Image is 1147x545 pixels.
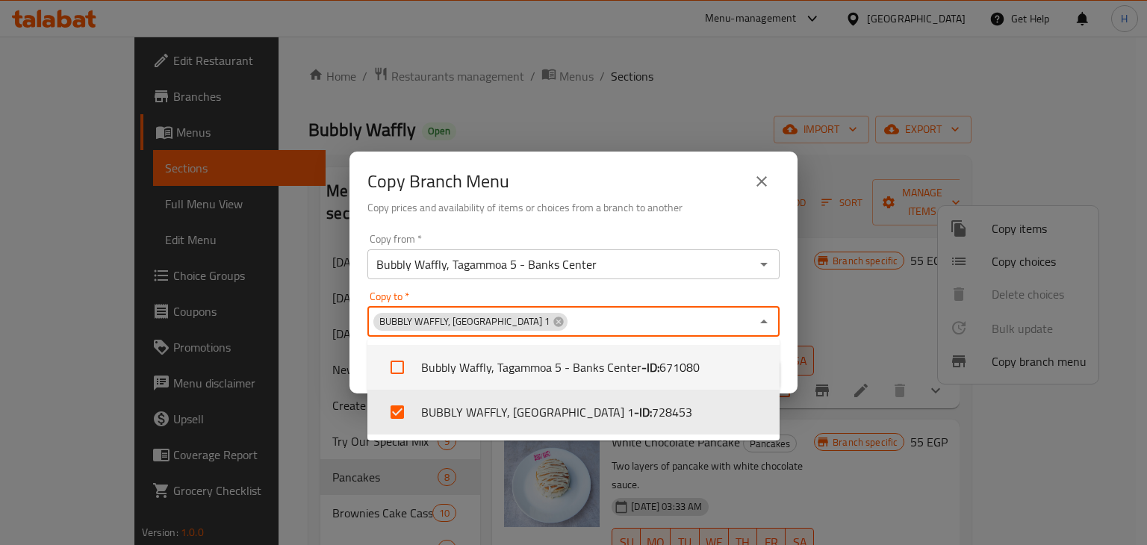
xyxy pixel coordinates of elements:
button: Open [753,254,774,275]
div: BUBBLY WAFFLY, [GEOGRAPHIC_DATA] 1 [373,313,568,331]
b: - ID: [634,403,652,421]
span: 671080 [659,358,700,376]
button: close [744,163,780,199]
button: Close [753,311,774,332]
h6: Copy prices and availability of items or choices from a branch to another [367,199,780,216]
li: Bubbly Waffly, Tagammoa 5 - Banks Center [367,345,780,390]
h2: Copy Branch Menu [367,169,509,193]
li: BUBBLY WAFFLY, [GEOGRAPHIC_DATA] 1 [367,390,780,435]
b: - ID: [641,358,659,376]
span: 728453 [652,403,692,421]
span: BUBBLY WAFFLY, [GEOGRAPHIC_DATA] 1 [373,314,556,328]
